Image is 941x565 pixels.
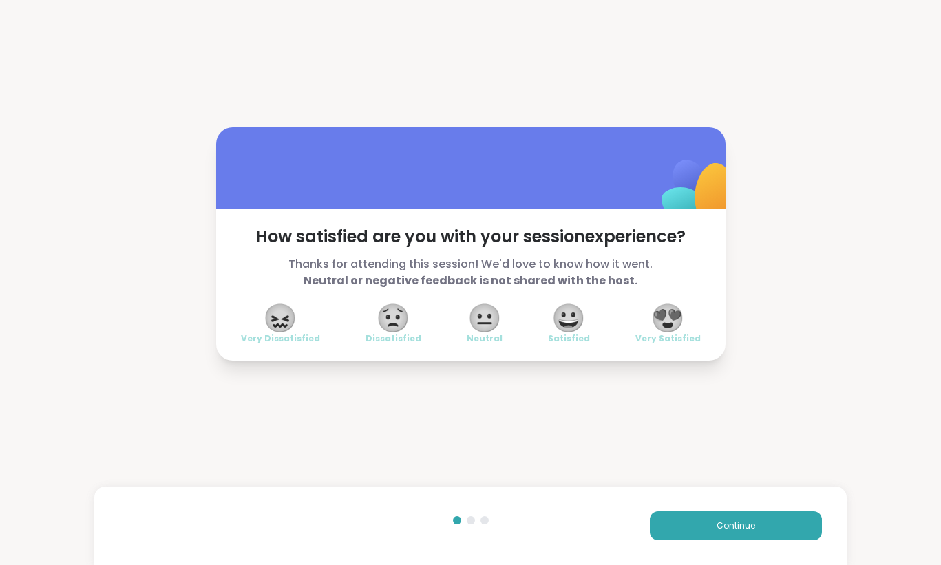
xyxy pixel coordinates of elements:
span: Dissatisfied [366,333,421,344]
span: How satisfied are you with your session experience? [241,226,701,248]
span: 😟 [376,306,410,330]
span: Very Satisfied [635,333,701,344]
span: 😐 [467,306,502,330]
span: Continue [717,520,755,532]
span: 😖 [263,306,297,330]
span: Neutral [467,333,503,344]
button: Continue [650,511,822,540]
span: 😍 [651,306,685,330]
span: Satisfied [548,333,590,344]
span: Thanks for attending this session! We'd love to know how it went. [241,256,701,289]
img: ShareWell Logomark [629,124,766,261]
span: Very Dissatisfied [241,333,320,344]
b: Neutral or negative feedback is not shared with the host. [304,273,637,288]
span: 😀 [551,306,586,330]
